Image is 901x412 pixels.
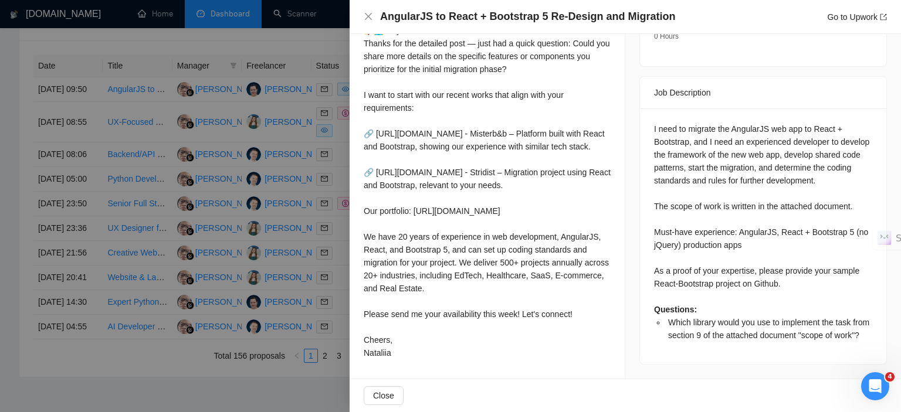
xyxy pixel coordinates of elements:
[364,24,611,359] div: 🚀👨‍💻 Hey! Thanks for the detailed post — just had a quick question: Could you share more details ...
[654,77,872,108] div: Job Description
[364,12,373,21] span: close
[668,318,869,340] span: Which library would you use to implement the task from section 9 of the attached document "scope ...
[861,372,889,400] iframe: Intercom live chat
[373,389,394,402] span: Close
[380,9,676,24] h4: AngularJS to React + Bootstrap 5 Re-Design and Migration
[654,122,872,342] div: I need to migrate the AngularJS web app to React + Bootstrap, and I need an experienced developer...
[654,32,679,40] span: 0 Hours
[364,386,404,405] button: Close
[880,13,887,21] span: export
[654,305,697,314] strong: Questions:
[827,12,887,22] a: Go to Upworkexport
[885,372,895,382] span: 4
[364,12,373,22] button: Close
